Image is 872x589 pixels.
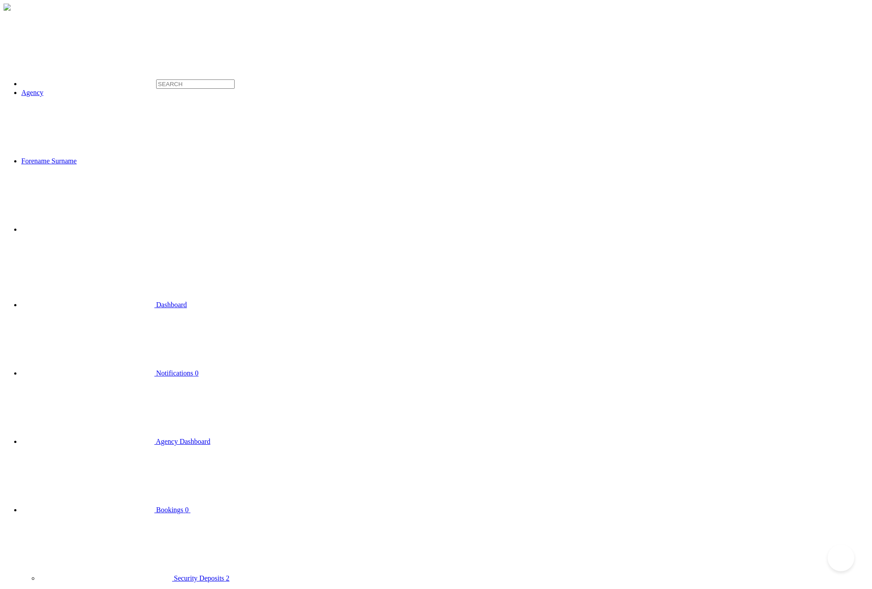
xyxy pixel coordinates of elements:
[156,369,193,377] span: Notifications
[828,545,854,571] iframe: Toggle Customer Support
[185,506,189,514] span: 0
[226,574,229,582] span: 2
[21,369,199,377] a: Notifications 0
[174,574,224,582] span: Security Deposits
[4,4,11,11] img: menu-toggle-4520fedd754c2a8bde71ea2914dd820b131290c2d9d837ca924f0cce6f9668d0.png
[21,89,43,96] a: Agency
[156,438,210,445] span: Agency Dashboard
[21,506,323,514] a: Bookings 0
[195,369,199,377] span: 0
[156,301,187,308] span: Dashboard
[156,506,183,514] span: Bookings
[21,301,187,308] a: Dashboard
[21,438,210,445] a: Agency Dashboard
[39,574,229,582] a: Security Deposits 2
[21,157,210,165] a: Forename Surname
[156,79,235,89] input: SEARCH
